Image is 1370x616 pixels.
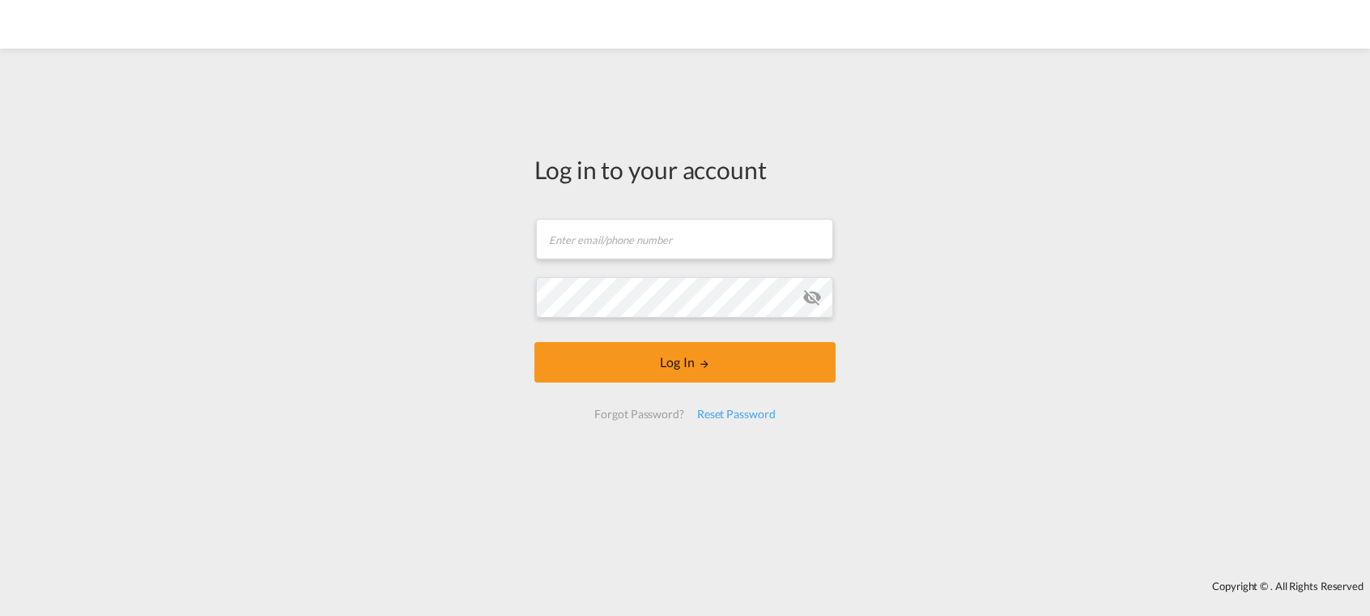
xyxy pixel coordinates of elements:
[802,288,822,307] md-icon: icon-eye-off
[534,152,836,186] div: Log in to your account
[536,219,833,259] input: Enter email/phone number
[534,342,836,383] button: LOGIN
[691,400,782,429] div: Reset Password
[588,400,690,429] div: Forgot Password?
